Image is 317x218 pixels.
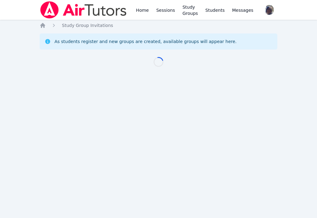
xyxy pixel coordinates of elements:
div: As students register and new groups are created, available groups will appear here. [54,38,237,45]
img: Air Tutors [40,1,127,19]
span: Messages [232,7,254,13]
nav: Breadcrumb [40,22,277,28]
a: Study Group Invitations [62,22,113,28]
span: Study Group Invitations [62,23,113,28]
